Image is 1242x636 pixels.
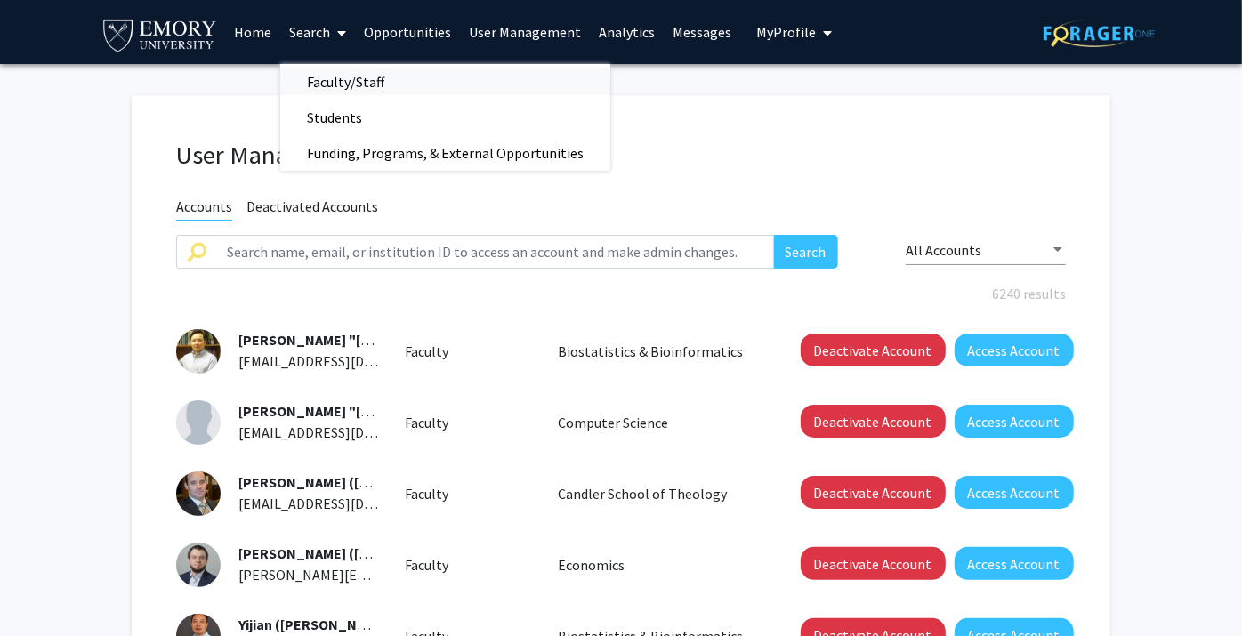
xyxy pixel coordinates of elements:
a: User Management [460,1,590,63]
span: Deactivated Accounts [246,197,378,220]
a: Analytics [590,1,664,63]
span: [PERSON_NAME][EMAIL_ADDRESS][PERSON_NAME][PERSON_NAME][DOMAIN_NAME] [238,566,773,584]
span: [PERSON_NAME] ([PERSON_NAME] [238,473,462,491]
img: ForagerOne Logo [1044,20,1155,47]
button: Deactivate Account [801,547,946,580]
button: Deactivate Account [801,476,946,509]
button: Deactivate Account [801,405,946,438]
p: Economics [558,554,761,576]
span: [PERSON_NAME] "[PERSON_NAME]" [PERSON_NAME] [238,402,581,420]
img: Profile Picture [176,471,221,516]
span: Faculty/Staff [280,64,411,100]
div: Faculty [392,554,545,576]
button: Access Account [955,476,1074,509]
img: Emory University Logo [101,14,219,54]
button: Search [774,235,838,269]
a: Messages [664,1,740,63]
button: Access Account [955,547,1074,580]
p: Computer Science [558,412,761,433]
span: (kkarbo2) [238,544,637,562]
span: My Profile [756,23,816,41]
button: Deactivate Account [801,334,946,366]
span: Yijian ([PERSON_NAME]) [PERSON_NAME] [238,616,504,633]
h1: User Management [176,140,1066,171]
a: Funding, Programs, & External Opportunities [280,140,610,166]
span: [EMAIL_ADDRESS][DOMAIN_NAME] [238,352,456,370]
a: Faculty/Staff [280,68,610,95]
span: Students [280,100,389,135]
img: Profile Picture [176,543,221,587]
div: 6240 results [163,283,1079,304]
button: Access Account [955,334,1074,366]
span: Accounts [176,197,232,221]
iframe: Chat [13,556,76,623]
span: [EMAIL_ADDRESS][DOMAIN_NAME] [238,495,456,512]
div: Faculty [392,483,545,504]
span: [PERSON_NAME] "[PERSON_NAME]" [PERSON_NAME] [238,331,581,349]
a: Students [280,104,610,131]
p: Candler School of Theology [558,483,761,504]
button: Access Account [955,405,1074,438]
div: Faculty [392,341,545,362]
span: Funding, Programs, & External Opportunities [280,135,610,171]
span: All Accounts [906,241,981,259]
input: Search name, email, or institution ID to access an account and make admin changes. [216,235,774,269]
img: Profile Picture [176,400,221,445]
div: Faculty [392,412,545,433]
a: Opportunities [355,1,460,63]
img: Profile Picture [176,329,221,374]
a: Home [225,1,280,63]
span: [EMAIL_ADDRESS][DOMAIN_NAME] [238,423,456,441]
a: Search [280,1,355,63]
p: Biostatistics & Bioinformatics [558,341,761,362]
span: [PERSON_NAME] ([PERSON_NAME]) [PERSON_NAME] [238,544,577,562]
